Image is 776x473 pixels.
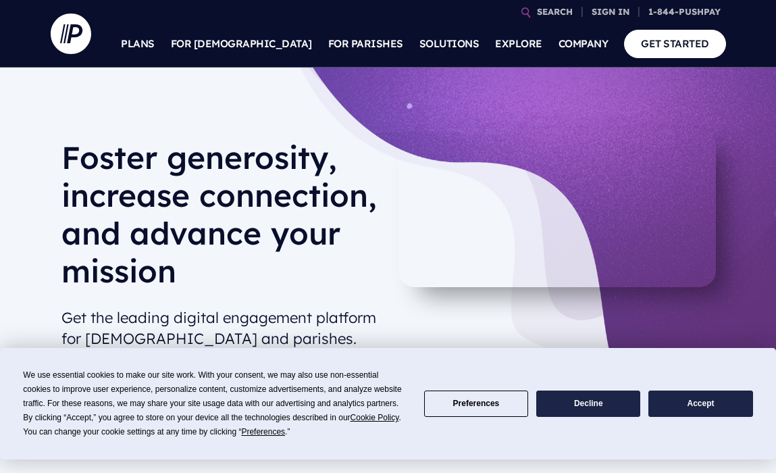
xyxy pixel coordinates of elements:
a: COMPANY [559,20,609,68]
a: PLANS [121,20,155,68]
h1: Foster generosity, increase connection, and advance your mission [61,139,378,301]
div: We use essential cookies to make our site work. With your consent, we may also use non-essential ... [23,368,407,439]
a: GET STARTED [624,30,726,57]
span: Preferences [241,427,285,437]
a: FOR [DEMOGRAPHIC_DATA] [171,20,312,68]
a: EXPLORE [495,20,542,68]
button: Decline [536,391,640,417]
a: FOR PARISHES [328,20,403,68]
span: Cookie Policy [351,413,399,422]
a: SOLUTIONS [419,20,480,68]
h2: Get the leading digital engagement platform for [DEMOGRAPHIC_DATA] and parishes. [61,302,378,355]
button: Accept [648,391,752,417]
button: Preferences [424,391,528,417]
